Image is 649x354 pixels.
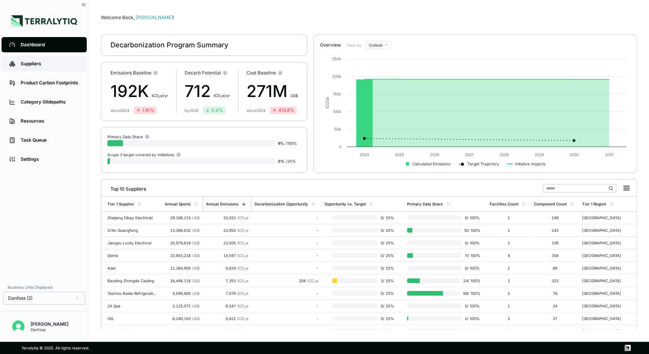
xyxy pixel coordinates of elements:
[244,242,246,246] sub: 2
[325,97,329,108] text: tCO e
[192,228,200,233] span: US$
[237,253,248,258] span: tCO e
[244,293,246,296] sub: 2
[165,329,200,333] div: 11,225,521
[255,278,318,283] div: 204
[110,108,129,113] div: since 2024
[255,329,318,333] div: -
[107,316,156,321] div: ISIL
[206,278,248,283] div: 7,353
[534,241,576,245] div: 109
[244,318,246,322] sub: 2
[490,329,527,333] div: 5
[582,291,631,296] div: [GEOGRAPHIC_DATA]
[534,253,576,258] div: 358
[534,215,576,220] div: 149
[334,127,341,131] text: 50k
[185,70,230,76] div: Decarb Potential
[107,241,156,245] div: Jiangsu Lucky Electrical
[430,152,439,157] text: 2026
[12,320,24,333] img: Jean-Baptiste Vinot
[107,253,156,258] div: Sisme
[534,202,566,206] div: Component Count
[136,15,174,20] span: [PERSON_NAME]
[206,316,248,321] div: 5,621
[255,266,318,270] div: -
[534,291,576,296] div: 76
[286,141,297,145] span: / 100 %
[110,40,228,50] div: Decarbonization Program Summary
[515,162,545,166] text: Initiative Impacts
[332,57,341,61] text: 250k
[237,266,248,270] span: tCO e
[165,304,200,308] div: 3,125,071
[192,304,200,308] span: US$
[214,93,230,98] span: t CO e/yr
[185,108,198,113] div: by 2030
[332,74,341,79] text: 200k
[255,304,318,308] div: -
[206,253,248,258] div: 14,597
[237,228,248,233] span: tCO e
[278,141,284,145] span: 9 %
[107,329,156,333] div: Lubrizol Limited
[107,304,156,308] div: 2A Spa
[490,215,527,220] div: 1
[490,291,527,296] div: 1
[534,304,576,308] div: 24
[407,202,443,206] div: Primary Data Share
[8,295,32,301] span: Danfoss (2)
[205,107,223,113] div: 0.4 %
[582,278,631,283] div: [GEOGRAPHIC_DATA]
[412,162,450,166] text: Calculated Emissions
[192,266,200,270] span: US$
[206,241,248,245] div: 23,505
[192,316,200,321] span: US$
[206,329,248,333] div: 5,529
[320,42,341,48] div: Overview
[192,253,200,258] span: US$
[395,152,404,157] text: 2025
[21,42,79,48] div: Dashboard
[247,108,265,113] div: since 2024
[582,253,631,258] div: [GEOGRAPHIC_DATA]
[378,228,398,233] span: 0 / 25 %
[378,278,398,283] span: 3 / 25 %
[272,107,294,113] div: 413.6 %
[534,316,576,321] div: 37
[31,321,68,327] div: [PERSON_NAME]
[21,99,79,105] div: Category Glidepaths
[21,156,79,162] div: Settings
[255,253,318,258] div: -
[237,241,248,245] span: tCO e
[165,316,200,321] div: 6,240,183
[21,118,79,124] div: Resources
[107,266,156,270] div: Adel
[461,228,480,233] span: 10 / 100 %
[237,304,248,308] span: tCO e
[490,253,527,258] div: 4
[582,228,631,233] div: [GEOGRAPHIC_DATA]
[378,291,398,296] span: 0 / 25 %
[490,304,527,308] div: 1
[11,15,77,27] img: Logo
[255,241,318,245] div: -
[378,316,398,321] span: 0 / 25 %
[324,202,366,206] div: Opportunity vs. Target
[206,291,248,296] div: 7,076
[192,291,200,296] span: US$
[339,144,341,149] text: 0
[206,228,248,233] div: 23,955
[278,159,284,163] span: 0 %
[244,268,246,271] sub: 2
[173,15,174,20] span: !
[107,152,181,157] div: Scope 3 target covered by Initiatives
[31,327,68,332] div: Danfoss
[107,134,150,139] div: Primary Data Share
[206,266,248,270] div: 9,634
[378,215,398,220] span: 0 / 25 %
[244,280,246,284] sub: 2
[206,304,248,308] div: 6,547
[461,241,480,245] span: 0 / 100 %
[21,137,79,143] div: Task Queue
